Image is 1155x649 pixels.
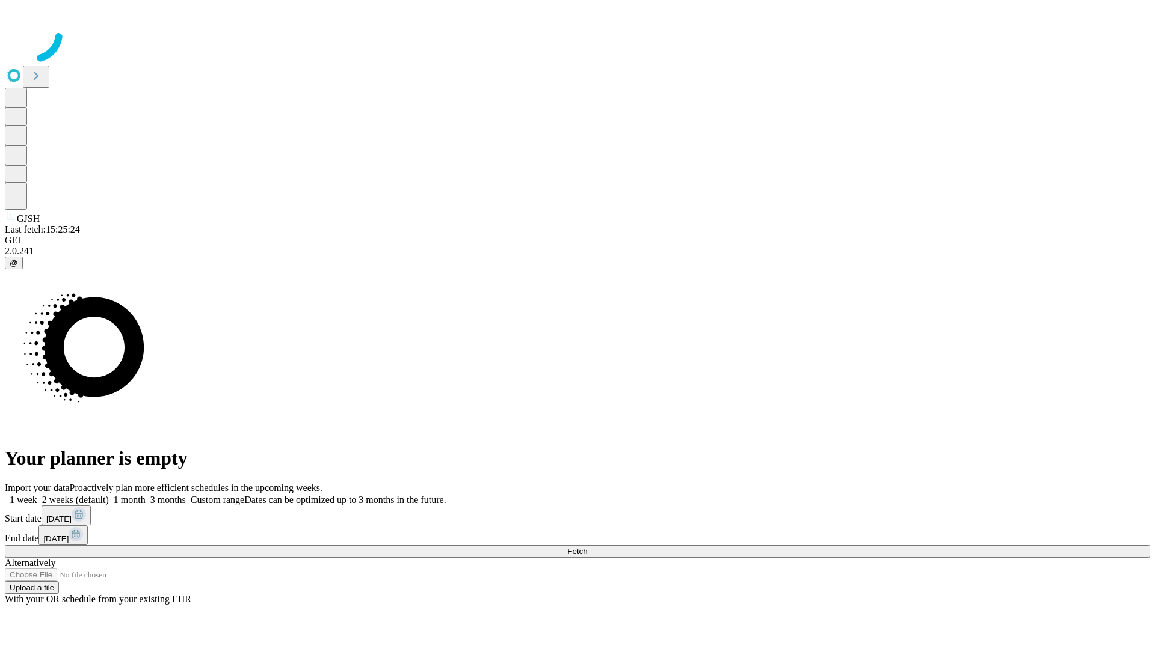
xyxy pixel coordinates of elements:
[17,213,40,224] span: GJSH
[10,258,18,267] span: @
[10,495,37,505] span: 1 week
[46,514,72,523] span: [DATE]
[567,547,587,556] span: Fetch
[114,495,146,505] span: 1 month
[42,505,91,525] button: [DATE]
[5,483,70,493] span: Import your data
[5,558,55,568] span: Alternatively
[42,495,109,505] span: 2 weeks (default)
[244,495,446,505] span: Dates can be optimized up to 3 months in the future.
[150,495,186,505] span: 3 months
[191,495,244,505] span: Custom range
[5,545,1150,558] button: Fetch
[5,257,23,269] button: @
[70,483,322,493] span: Proactively plan more efficient schedules in the upcoming weeks.
[5,246,1150,257] div: 2.0.241
[5,594,191,604] span: With your OR schedule from your existing EHR
[38,525,88,545] button: [DATE]
[5,581,59,594] button: Upload a file
[5,505,1150,525] div: Start date
[5,447,1150,469] h1: Your planner is empty
[5,525,1150,545] div: End date
[43,534,69,543] span: [DATE]
[5,224,80,234] span: Last fetch: 15:25:24
[5,235,1150,246] div: GEI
